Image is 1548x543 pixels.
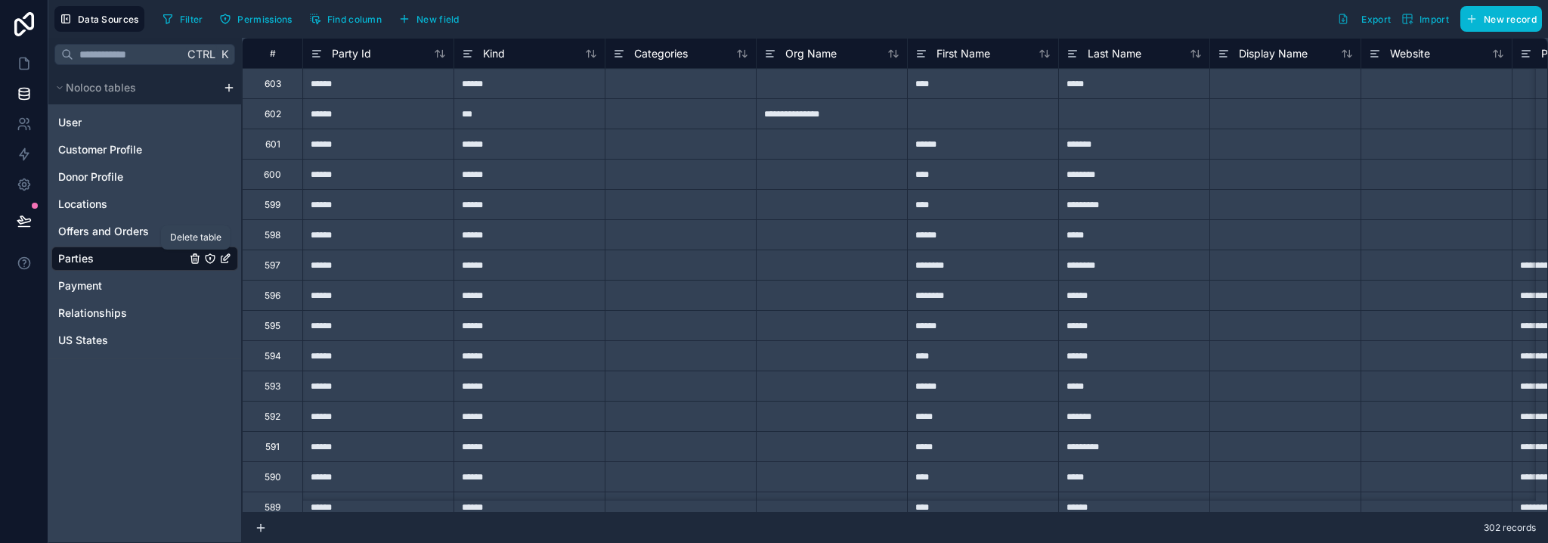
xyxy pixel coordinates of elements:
div: 594 [265,350,281,362]
button: Import [1396,6,1454,32]
span: Export [1361,14,1391,25]
div: 598 [265,229,280,241]
div: 593 [265,380,280,393]
div: 597 [265,259,280,271]
button: Data Sources [54,6,144,32]
span: Permissions [237,14,292,25]
span: New record [1484,14,1537,25]
div: 590 [265,471,281,483]
div: 601 [265,138,280,150]
div: # [254,48,291,59]
div: 595 [265,320,280,332]
div: Delete table [170,231,221,244]
span: Categories [634,46,688,61]
div: 599 [265,199,280,211]
span: Org Name [785,46,837,61]
span: Find column [327,14,382,25]
span: Website [1390,46,1430,61]
button: New field [393,8,465,30]
button: Filter [156,8,209,30]
span: Filter [180,14,203,25]
div: 589 [265,501,280,514]
button: Export [1332,6,1396,32]
span: Display Name [1239,46,1308,61]
span: Import [1420,14,1449,25]
span: K [219,49,230,60]
span: New field [416,14,460,25]
button: Find column [304,8,387,30]
a: New record [1454,6,1542,32]
div: 592 [265,411,280,423]
a: Permissions [214,8,303,30]
span: First Name [937,46,990,61]
span: Ctrl [186,45,217,64]
span: Data Sources [78,14,139,25]
div: 600 [264,169,281,181]
span: Party Id [332,46,371,61]
div: 602 [265,108,281,120]
div: 591 [265,441,280,453]
div: 596 [265,290,280,302]
span: Kind [483,46,505,61]
button: New record [1460,6,1542,32]
button: Permissions [214,8,297,30]
div: 603 [265,78,281,90]
span: Last Name [1088,46,1141,61]
span: 302 records [1484,522,1536,534]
